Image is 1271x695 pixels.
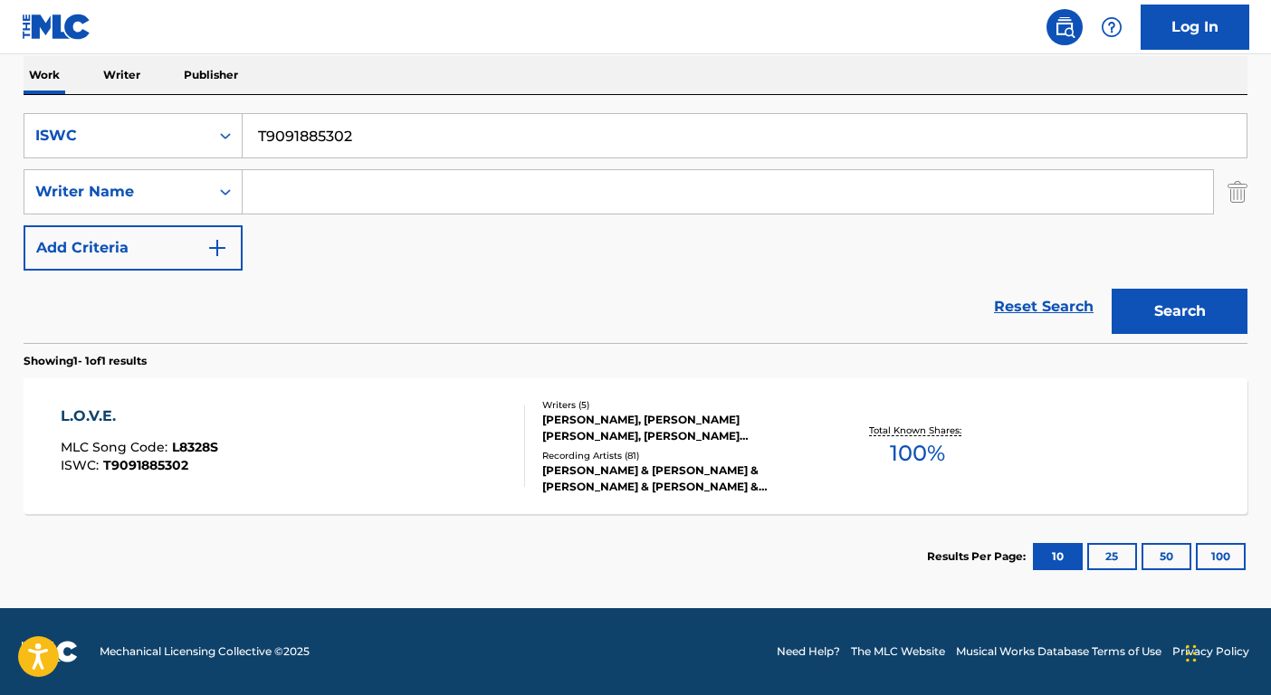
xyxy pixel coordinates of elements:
[1172,643,1249,660] a: Privacy Policy
[956,643,1161,660] a: Musical Works Database Terms of Use
[100,643,310,660] span: Mechanical Licensing Collective © 2025
[61,405,218,427] div: L.O.V.E.
[24,56,65,94] p: Work
[1142,543,1191,570] button: 50
[61,439,172,455] span: MLC Song Code :
[542,398,816,412] div: Writers ( 5 )
[1196,543,1246,570] button: 100
[24,353,147,369] p: Showing 1 - 1 of 1 results
[985,287,1103,327] a: Reset Search
[24,378,1247,514] a: L.O.V.E.MLC Song Code:L8328SISWC:T9091885302Writers (5)[PERSON_NAME], [PERSON_NAME] [PERSON_NAME]...
[206,237,228,259] img: 9d2ae6d4665cec9f34b9.svg
[98,56,146,94] p: Writer
[1094,9,1130,45] div: Help
[927,548,1030,565] p: Results Per Page:
[1112,289,1247,334] button: Search
[178,56,244,94] p: Publisher
[103,457,188,473] span: T9091885302
[1180,608,1271,695] iframe: Chat Widget
[542,412,816,444] div: [PERSON_NAME], [PERSON_NAME] [PERSON_NAME], [PERSON_NAME] [PERSON_NAME], [PERSON_NAME]
[869,424,966,437] p: Total Known Shares:
[542,449,816,462] div: Recording Artists ( 81 )
[24,113,1247,343] form: Search Form
[1186,626,1197,681] div: Drag
[22,14,91,40] img: MLC Logo
[542,462,816,495] div: [PERSON_NAME] & [PERSON_NAME] & [PERSON_NAME] & [PERSON_NAME] & [PERSON_NAME], [PERSON_NAME] & [P...
[777,643,840,660] a: Need Help?
[1141,5,1249,50] a: Log In
[1101,16,1123,38] img: help
[1228,169,1247,214] img: Delete Criterion
[1087,543,1137,570] button: 25
[172,439,218,455] span: L8328S
[35,125,198,147] div: ISWC
[35,181,198,203] div: Writer Name
[24,225,243,271] button: Add Criteria
[1033,543,1083,570] button: 10
[1046,9,1083,45] a: Public Search
[851,643,945,660] a: The MLC Website
[890,437,945,470] span: 100 %
[1054,16,1075,38] img: search
[61,457,103,473] span: ISWC :
[22,641,78,662] img: logo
